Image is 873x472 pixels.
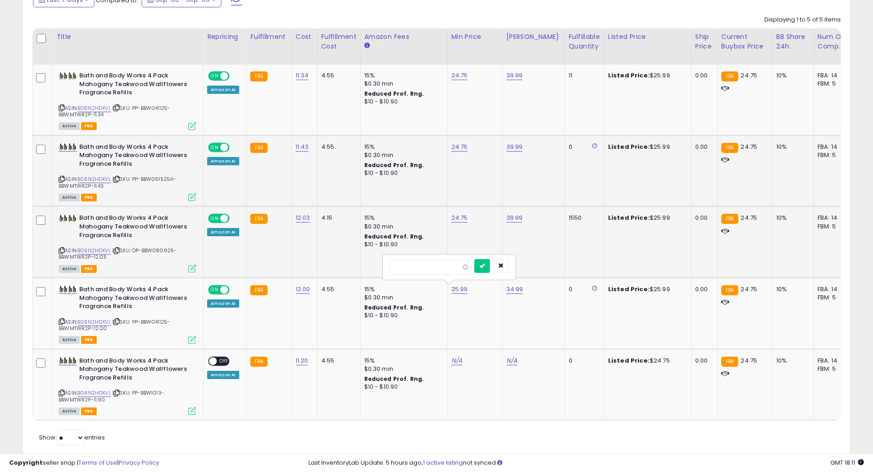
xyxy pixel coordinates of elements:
[207,371,239,379] div: Amazon AI
[695,143,710,151] div: 0.00
[56,32,199,42] div: Title
[59,318,170,332] span: | SKU: PP-BBW041125-BBWMTWR2P-12.00
[608,285,650,293] b: Listed Price:
[695,357,710,365] div: 0.00
[59,104,170,118] span: | SKU: PP-BBW041125-BBWMTWR2P-11.34
[364,161,424,169] b: Reduced Prof. Rng.
[830,458,864,467] span: 2025-09-17 18:11 GMT
[296,32,313,42] div: Cost
[569,143,597,151] div: 0
[59,285,196,343] div: ASIN:
[721,71,738,81] small: FBA
[776,285,807,293] div: 10%
[250,143,267,153] small: FBA
[818,143,848,151] div: FBA: 14
[59,143,77,151] img: 41A6a2VB8IL._SL40_.jpg
[250,32,287,42] div: Fulfillment
[569,214,597,222] div: 1550
[818,293,848,302] div: FBM: 5
[608,71,650,80] b: Listed Price:
[364,80,440,88] div: $0.30 min
[250,285,267,295] small: FBA
[207,86,239,94] div: Amazon AI
[776,143,807,151] div: 10%
[119,458,159,467] a: Privacy Policy
[228,72,243,80] span: OFF
[321,214,353,222] div: 4.15
[741,356,757,365] span: 24.75
[59,407,80,415] span: All listings currently available for purchase on Amazon
[207,32,242,42] div: Repricing
[451,71,468,80] a: 24.75
[209,286,220,294] span: ON
[695,71,710,80] div: 0.00
[608,213,650,222] b: Listed Price:
[228,143,243,151] span: OFF
[364,214,440,222] div: 15%
[364,143,440,151] div: 15%
[608,32,687,42] div: Listed Price
[59,143,196,201] div: ASIN:
[451,285,468,294] a: 25.99
[506,213,523,222] a: 39.99
[364,169,440,177] div: $10 - $10.90
[296,71,309,80] a: 11.34
[608,143,684,151] div: $25.99
[608,214,684,222] div: $25.99
[451,356,462,365] a: N/A
[776,214,807,222] div: 10%
[209,215,220,222] span: ON
[77,389,111,397] a: B08N2HDXVL
[250,71,267,81] small: FBA
[608,71,684,80] div: $25.99
[569,285,597,293] div: 0
[81,265,97,273] span: FBA
[364,32,444,42] div: Amazon Fees
[451,142,468,152] a: 24.75
[250,357,267,367] small: FBA
[321,143,353,151] div: 4.55
[364,222,440,231] div: $0.30 min
[59,71,196,129] div: ASIN:
[818,214,848,222] div: FBA: 14
[364,71,440,80] div: 15%
[608,285,684,293] div: $25.99
[77,175,111,183] a: B08N2HDXVL
[79,71,191,99] b: Bath and Body Works 4 Pack Mahogany Teakwood Wallflowers Fragrance Refills
[364,312,440,320] div: $10 - $10.90
[569,71,597,80] div: 11
[741,285,757,293] span: 24.75
[59,175,176,189] span: | SKU: PP-BBW061525A-BBWMTWR2P-11.43
[818,71,848,80] div: FBA: 14
[818,151,848,159] div: FBM: 5
[79,143,191,171] b: Bath and Body Works 4 Pack Mahogany Teakwood Wallflowers Fragrance Refills
[506,285,523,294] a: 34.99
[818,365,848,373] div: FBM: 5
[695,214,710,222] div: 0.00
[364,151,440,159] div: $0.30 min
[506,71,523,80] a: 39.99
[228,286,243,294] span: OFF
[308,459,864,467] div: Last InventoryLab Update: 5 hours ago, not synced.
[79,285,191,313] b: Bath and Body Works 4 Pack Mahogany Teakwood Wallflowers Fragrance Refills
[506,32,561,42] div: [PERSON_NAME]
[59,357,196,414] div: ASIN:
[364,98,440,106] div: $10 - $10.90
[77,247,111,255] a: B08N2HDXVL
[364,42,370,50] small: Amazon Fees.
[608,142,650,151] b: Listed Price:
[207,299,239,308] div: Amazon AI
[59,194,80,201] span: All listings currently available for purchase on Amazon
[451,213,468,222] a: 24.75
[776,71,807,80] div: 10%
[81,194,97,201] span: FBA
[364,304,424,311] b: Reduced Prof. Rng.
[9,459,159,467] div: seller snap | |
[250,214,267,224] small: FBA
[321,285,353,293] div: 4.55
[569,32,600,51] div: Fulfillable Quantity
[818,357,848,365] div: FBA: 14
[364,383,440,391] div: $10 - $10.90
[364,285,440,293] div: 15%
[776,32,810,51] div: BB Share 24h.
